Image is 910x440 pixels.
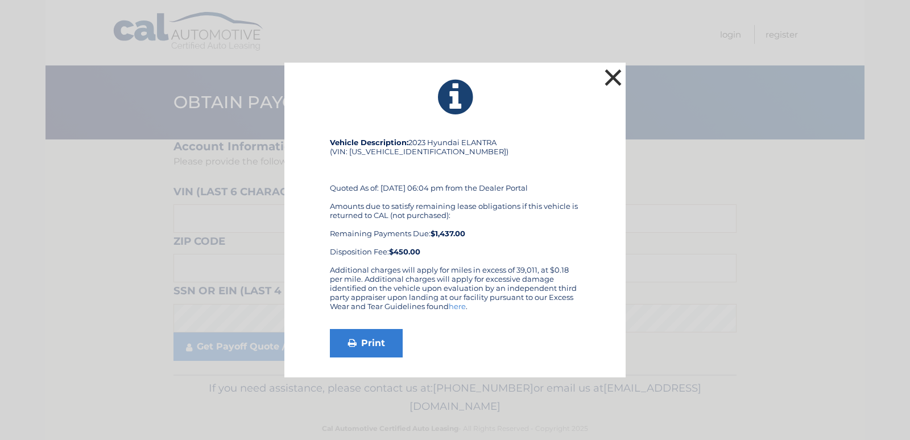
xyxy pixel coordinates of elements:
a: here [449,302,466,311]
div: Additional charges will apply for miles in excess of 39,011, at $0.18 per mile. Additional charge... [330,265,580,320]
strong: Vehicle Description: [330,138,408,147]
button: × [602,66,624,89]
div: 2023 Hyundai ELANTRA (VIN: [US_VEHICLE_IDENTIFICATION_NUMBER]) Quoted As of: [DATE] 06:04 pm from... [330,138,580,265]
b: $1,437.00 [431,229,465,238]
div: Amounts due to satisfy remaining lease obligations if this vehicle is returned to CAL (not purcha... [330,202,580,256]
strong: $450.00 [389,247,420,256]
a: Print [330,329,403,357]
